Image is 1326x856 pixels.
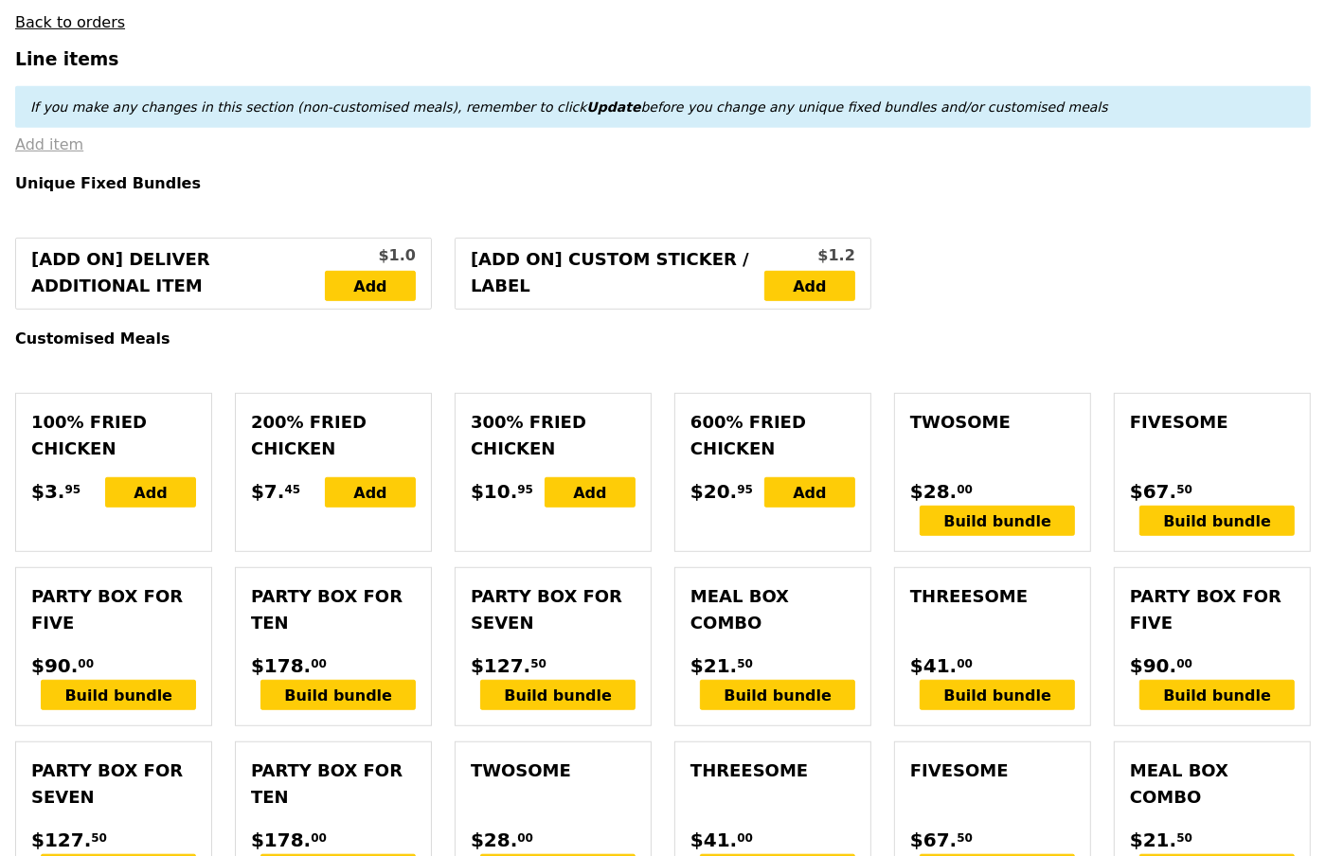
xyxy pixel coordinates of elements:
[471,409,636,462] div: 300% Fried Chicken
[471,583,636,636] div: Party Box for Seven
[690,826,737,854] span: $41.
[471,758,636,784] div: Twosome
[545,477,636,508] div: Add
[471,651,530,680] span: $127.
[586,99,640,115] b: Update
[91,830,107,846] span: 50
[15,49,1311,69] h3: Line items
[690,758,855,784] div: Threesome
[920,680,1075,710] div: Build bundle
[31,409,196,462] div: 100% Fried Chicken
[910,477,957,506] span: $28.
[517,830,533,846] span: 00
[471,246,764,301] div: [Add on] Custom Sticker / Label
[910,583,1075,610] div: Threesome
[78,656,94,671] span: 00
[764,477,855,508] div: Add
[690,477,737,506] span: $20.
[31,583,196,636] div: Party Box for Five
[31,758,196,811] div: Party Box for Seven
[1130,409,1295,436] div: Fivesome
[251,477,284,506] span: $7.
[1139,680,1295,710] div: Build bundle
[251,758,416,811] div: Party Box for Ten
[957,656,973,671] span: 00
[1176,830,1192,846] span: 50
[1139,506,1295,536] div: Build bundle
[325,271,416,301] a: Add
[920,506,1075,536] div: Build bundle
[471,477,517,506] span: $10.
[530,656,547,671] span: 50
[1130,758,1295,811] div: Meal Box Combo
[15,330,1311,348] h4: Customised Meals
[31,651,78,680] span: $90.
[260,680,416,710] div: Build bundle
[41,680,196,710] div: Build bundle
[1176,656,1192,671] span: 00
[64,482,81,497] span: 95
[737,656,753,671] span: 50
[105,477,196,508] div: Add
[1130,477,1176,506] span: $67.
[1130,583,1295,636] div: Party Box for Five
[1176,482,1192,497] span: 50
[910,409,1075,436] div: Twosome
[764,244,855,267] div: $1.2
[15,174,1311,192] h4: Unique Fixed Bundles
[31,246,325,301] div: [Add on] Deliver Additional Item
[910,758,1075,784] div: Fivesome
[284,482,300,497] span: 45
[1130,651,1176,680] span: $90.
[325,477,416,508] div: Add
[690,409,855,462] div: 600% Fried Chicken
[251,583,416,636] div: Party Box for Ten
[690,583,855,636] div: Meal Box Combo
[957,830,973,846] span: 50
[251,409,416,462] div: 200% Fried Chicken
[471,826,517,854] span: $28.
[30,99,1108,115] em: If you make any changes in this section (non-customised meals), remember to click before you chan...
[15,135,83,153] a: Add item
[251,651,311,680] span: $178.
[311,656,327,671] span: 00
[910,826,957,854] span: $67.
[325,244,416,267] div: $1.0
[517,482,533,497] span: 95
[251,826,311,854] span: $178.
[31,477,64,506] span: $3.
[764,271,855,301] a: Add
[700,680,855,710] div: Build bundle
[15,13,125,31] a: Back to orders
[737,830,753,846] span: 00
[31,826,91,854] span: $127.
[737,482,753,497] span: 95
[311,830,327,846] span: 00
[690,651,737,680] span: $21.
[480,680,636,710] div: Build bundle
[1130,826,1176,854] span: $21.
[910,651,957,680] span: $41.
[957,482,973,497] span: 00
